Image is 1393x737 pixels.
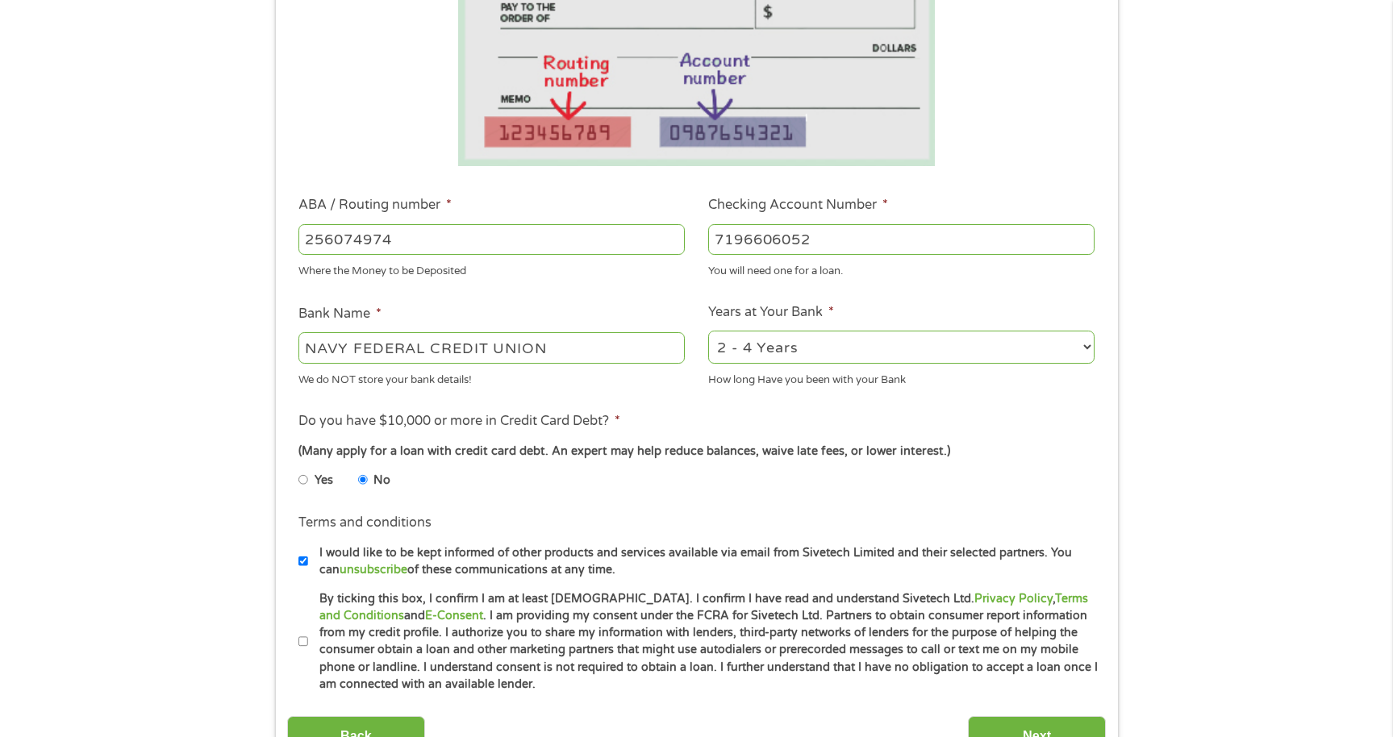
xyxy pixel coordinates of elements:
div: How long Have you been with your Bank [708,366,1095,388]
label: Terms and conditions [298,514,432,531]
label: I would like to be kept informed of other products and services available via email from Sivetech... [308,544,1099,579]
a: unsubscribe [340,563,407,577]
label: By ticking this box, I confirm I am at least [DEMOGRAPHIC_DATA]. I confirm I have read and unders... [308,590,1099,693]
div: We do NOT store your bank details! [298,366,685,388]
label: Yes [315,472,333,489]
div: You will need one for a loan. [708,258,1095,280]
label: Bank Name [298,306,382,323]
input: 263177916 [298,224,685,255]
a: Terms and Conditions [319,592,1088,622]
a: Privacy Policy [974,592,1053,606]
label: Do you have $10,000 or more in Credit Card Debt? [298,413,620,430]
input: 345634636 [708,224,1095,255]
div: Where the Money to be Deposited [298,258,685,280]
label: ABA / Routing number [298,197,452,214]
label: No [373,472,390,489]
label: Years at Your Bank [708,304,834,321]
div: (Many apply for a loan with credit card debt. An expert may help reduce balances, waive late fees... [298,443,1094,460]
label: Checking Account Number [708,197,888,214]
a: E-Consent [425,609,483,622]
